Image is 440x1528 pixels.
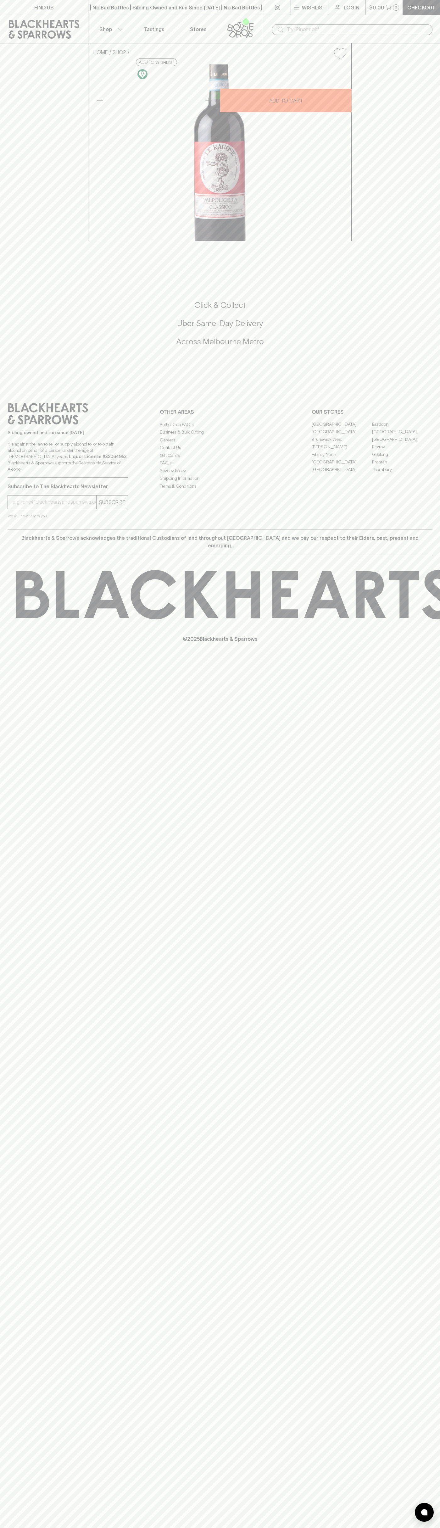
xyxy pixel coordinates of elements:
strong: Liquor License #32064953 [69,454,127,459]
p: 0 [395,6,397,9]
p: FIND US [34,4,54,11]
p: We will never spam you [8,513,128,519]
a: Contact Us [160,444,281,451]
a: Brunswick West [312,436,372,443]
p: Blackhearts & Sparrows acknowledges the traditional Custodians of land throughout [GEOGRAPHIC_DAT... [12,534,428,549]
a: [GEOGRAPHIC_DATA] [312,466,372,473]
p: Wishlist [302,4,326,11]
p: Sibling owned and run since [DATE] [8,429,128,436]
p: SUBSCRIBE [99,498,125,506]
img: bubble-icon [421,1509,427,1515]
a: Prahran [372,458,432,466]
h5: Click & Collect [8,300,432,310]
p: Tastings [144,25,164,33]
input: Try "Pinot noir" [287,25,427,35]
input: e.g. jane@blackheartsandsparrows.com.au [13,497,96,507]
p: Login [344,4,359,11]
p: ADD TO CART [269,97,303,104]
a: SHOP [113,49,126,55]
p: OTHER AREAS [160,408,281,416]
a: Geelong [372,451,432,458]
a: Tastings [132,15,176,43]
a: Stores [176,15,220,43]
a: [GEOGRAPHIC_DATA] [372,428,432,436]
a: [GEOGRAPHIC_DATA] [372,436,432,443]
a: FAQ's [160,459,281,467]
button: Add to wishlist [136,58,177,66]
p: Stores [190,25,206,33]
h5: Uber Same-Day Delivery [8,318,432,329]
a: Thornbury [372,466,432,473]
a: Careers [160,436,281,444]
p: OUR STORES [312,408,432,416]
a: Fitzroy [372,443,432,451]
a: Gift Cards [160,451,281,459]
a: [GEOGRAPHIC_DATA] [312,428,372,436]
a: Business & Bulk Gifting [160,429,281,436]
img: Vegan [137,69,148,79]
a: Terms & Conditions [160,482,281,490]
button: Shop [88,15,132,43]
a: Fitzroy North [312,451,372,458]
a: Shipping Information [160,475,281,482]
button: SUBSCRIBE [97,495,128,509]
a: HOME [93,49,108,55]
a: Made without the use of any animal products. [136,68,149,81]
h5: Across Melbourne Metro [8,336,432,347]
a: [GEOGRAPHIC_DATA] [312,458,372,466]
p: Subscribe to The Blackhearts Newsletter [8,483,128,490]
div: Call to action block [8,275,432,380]
a: Privacy Policy [160,467,281,474]
a: Braddon [372,421,432,428]
p: $0.00 [369,4,384,11]
p: It is against the law to sell or supply alcohol to, or to obtain alcohol on behalf of a person un... [8,441,128,472]
a: [GEOGRAPHIC_DATA] [312,421,372,428]
a: [PERSON_NAME] [312,443,372,451]
p: Shop [99,25,112,33]
a: Bottle Drop FAQ's [160,421,281,428]
button: ADD TO CART [220,89,352,112]
button: Add to wishlist [331,46,349,62]
img: 40767.png [88,64,351,241]
p: Checkout [407,4,436,11]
